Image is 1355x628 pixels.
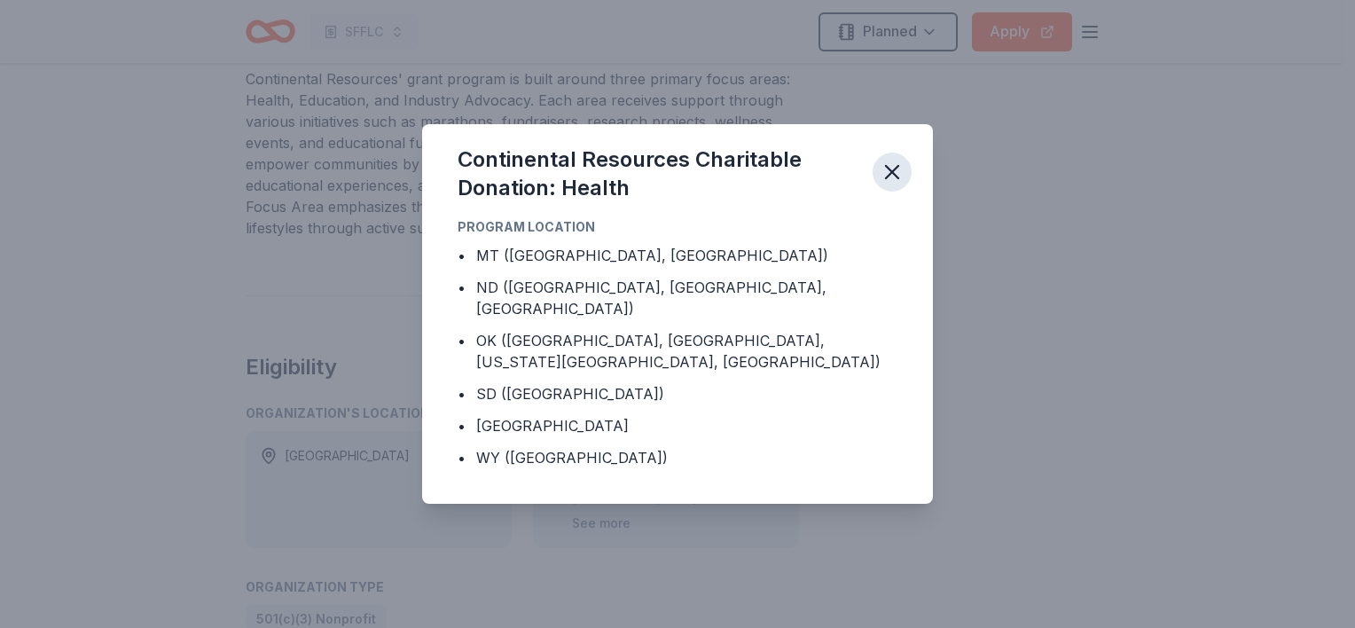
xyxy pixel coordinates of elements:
div: • [458,245,466,266]
div: ND ([GEOGRAPHIC_DATA], [GEOGRAPHIC_DATA], [GEOGRAPHIC_DATA]) [476,277,897,319]
div: • [458,277,466,298]
div: • [458,447,466,468]
div: OK ([GEOGRAPHIC_DATA], [GEOGRAPHIC_DATA], [US_STATE][GEOGRAPHIC_DATA], [GEOGRAPHIC_DATA]) [476,330,897,373]
div: • [458,330,466,351]
div: • [458,415,466,436]
div: Program Location [458,216,897,238]
div: [GEOGRAPHIC_DATA] [476,415,629,436]
div: Continental Resources Charitable Donation: Health [458,145,858,202]
div: SD ([GEOGRAPHIC_DATA]) [476,383,664,404]
div: WY ([GEOGRAPHIC_DATA]) [476,447,668,468]
div: • [458,383,466,404]
div: MT ([GEOGRAPHIC_DATA], [GEOGRAPHIC_DATA]) [476,245,828,266]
